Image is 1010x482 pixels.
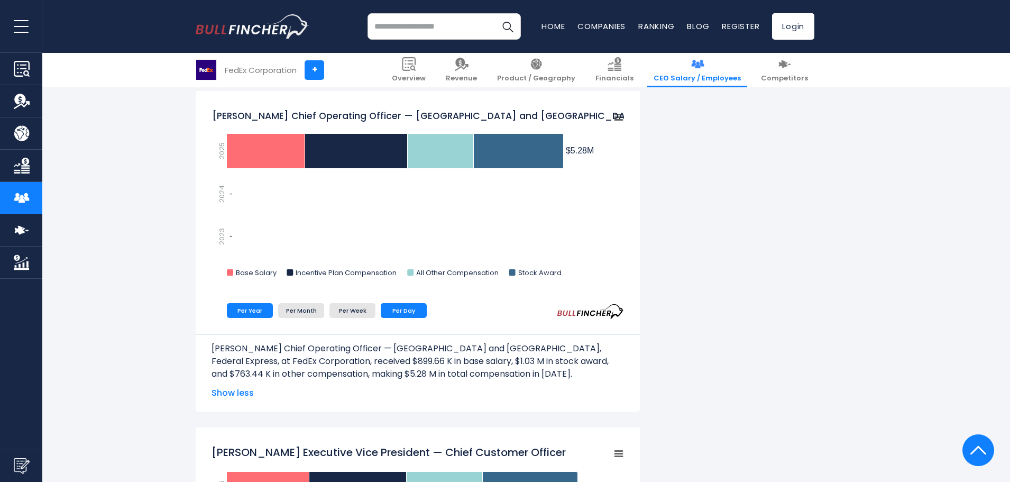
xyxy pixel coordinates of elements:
[329,303,375,318] li: Per Week
[381,303,427,318] li: Per Day
[217,185,227,203] text: 2024
[589,53,640,87] a: Financials
[772,13,814,40] a: Login
[654,74,741,83] span: CEO Salary / Employees
[595,74,633,83] span: Financials
[212,387,624,399] span: Show less
[577,21,626,32] a: Companies
[687,21,709,32] a: Blog
[229,189,232,198] text: -
[212,445,566,460] tspan: [PERSON_NAME] Executive Vice President — Chief Customer Officer
[518,268,562,278] text: Stock Award
[392,74,426,83] span: Overview
[755,53,814,87] a: Competitors
[439,53,483,87] a: Revenue
[566,146,594,155] tspan: $5.28M
[236,268,277,278] text: Base Salary
[212,110,720,122] tspan: [PERSON_NAME] Chief Operating Officer — [GEOGRAPHIC_DATA] and [GEOGRAPHIC_DATA], Federal Express
[446,74,477,83] span: Revenue
[416,268,499,278] text: All Other Compensation
[225,64,297,76] div: FedEx Corporation
[491,53,582,87] a: Product / Geography
[196,14,309,39] a: Go to homepage
[278,303,324,318] li: Per Month
[212,103,624,288] svg: John A. Smith Chief Operating Officer — United States and Canada, Federal Express
[196,14,309,39] img: bullfincher logo
[227,303,273,318] li: Per Year
[638,21,674,32] a: Ranking
[217,228,227,245] text: 2023
[229,231,232,240] text: -
[722,21,759,32] a: Register
[647,53,747,87] a: CEO Salary / Employees
[217,142,227,159] text: 2025
[385,53,432,87] a: Overview
[541,21,565,32] a: Home
[494,13,521,40] button: Search
[305,60,324,80] a: +
[761,74,808,83] span: Competitors
[196,60,216,80] img: FDX logo
[497,74,575,83] span: Product / Geography
[296,268,397,278] text: Incentive Plan Compensation
[212,342,624,380] p: [PERSON_NAME] Chief Operating Officer — [GEOGRAPHIC_DATA] and [GEOGRAPHIC_DATA], Federal Express,...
